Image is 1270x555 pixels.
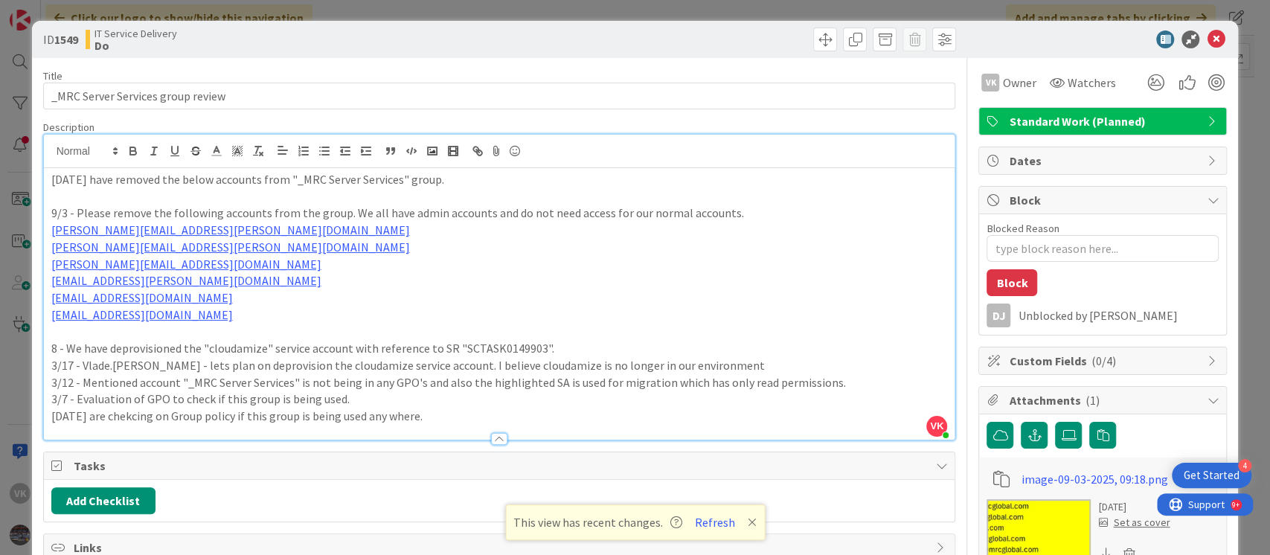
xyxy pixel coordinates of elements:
label: Title [43,69,62,83]
span: Attachments [1009,391,1199,409]
a: [EMAIL_ADDRESS][PERSON_NAME][DOMAIN_NAME] [51,273,321,288]
span: Block [1009,191,1199,209]
a: [PERSON_NAME][EMAIL_ADDRESS][DOMAIN_NAME] [51,257,321,272]
p: [DATE] have removed the below accounts from "_MRC Server Services" group. [51,171,948,188]
span: Dates [1009,152,1199,170]
a: [EMAIL_ADDRESS][DOMAIN_NAME] [51,307,233,322]
span: Support [31,2,68,20]
a: [PERSON_NAME][EMAIL_ADDRESS][PERSON_NAME][DOMAIN_NAME] [51,222,410,237]
button: Block [987,269,1037,296]
a: [PERSON_NAME][EMAIL_ADDRESS][PERSON_NAME][DOMAIN_NAME] [51,240,410,254]
p: 3/17 - Vlade.[PERSON_NAME] - lets plan on deprovision the cloudamize service account. I believe c... [51,357,948,374]
div: DJ [987,304,1010,327]
span: Tasks [74,457,929,475]
div: Unblocked by [PERSON_NAME] [1018,309,1219,322]
span: This view has recent changes. [513,513,682,531]
div: VK [981,74,999,92]
span: Custom Fields [1009,352,1199,370]
span: ( 1 ) [1085,393,1099,408]
p: 8 - We have deprovisioned the "cloudamize" service account with reference to SR "SCTASK0149903". [51,340,948,357]
label: Blocked Reason [987,222,1059,235]
span: ID [43,31,78,48]
p: 3/12 - Mentioned account "_MRC Server Services" is not being in any GPO's and also the highlighte... [51,374,948,391]
p: 3/7 - Evaluation of GPO to check if this group is being used. [51,391,948,408]
b: 1549 [54,32,78,47]
div: 4 [1238,459,1251,472]
p: [DATE] are chekcing on Group policy if this group is being used any where. [51,408,948,425]
span: ( 0/4 ) [1091,353,1115,368]
a: [EMAIL_ADDRESS][DOMAIN_NAME] [51,290,233,305]
span: IT Service Delivery [94,28,177,39]
div: Set as cover [1098,515,1170,530]
button: Refresh [690,513,740,532]
b: Do [94,39,177,51]
div: Open Get Started checklist, remaining modules: 4 [1172,463,1251,488]
input: type card name here... [43,83,956,109]
div: [DATE] [1098,499,1170,515]
a: image-09-03-2025, 09:18.png [1022,470,1168,488]
span: Watchers [1067,74,1115,92]
div: Get Started [1184,468,1239,483]
div: 9+ [75,6,83,18]
span: VK [926,416,947,437]
p: 9/3 - Please remove the following accounts from the group. We all have admin accounts and do not ... [51,205,948,222]
span: Standard Work (Planned) [1009,112,1199,130]
button: Add Checklist [51,487,155,514]
span: Description [43,121,94,134]
span: Owner [1002,74,1036,92]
